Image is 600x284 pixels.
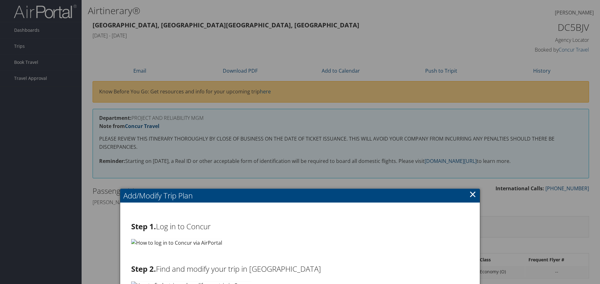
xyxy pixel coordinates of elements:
[469,188,476,200] a: ×
[131,221,156,231] strong: Step 1.
[131,239,222,247] img: How to log in to Concur via AirPortal
[131,221,469,232] h2: Log in to Concur
[131,264,469,274] h2: Find and modify your trip in [GEOGRAPHIC_DATA]
[131,264,156,274] strong: Step 2.
[120,189,479,203] h2: Add/Modify Trip Plan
